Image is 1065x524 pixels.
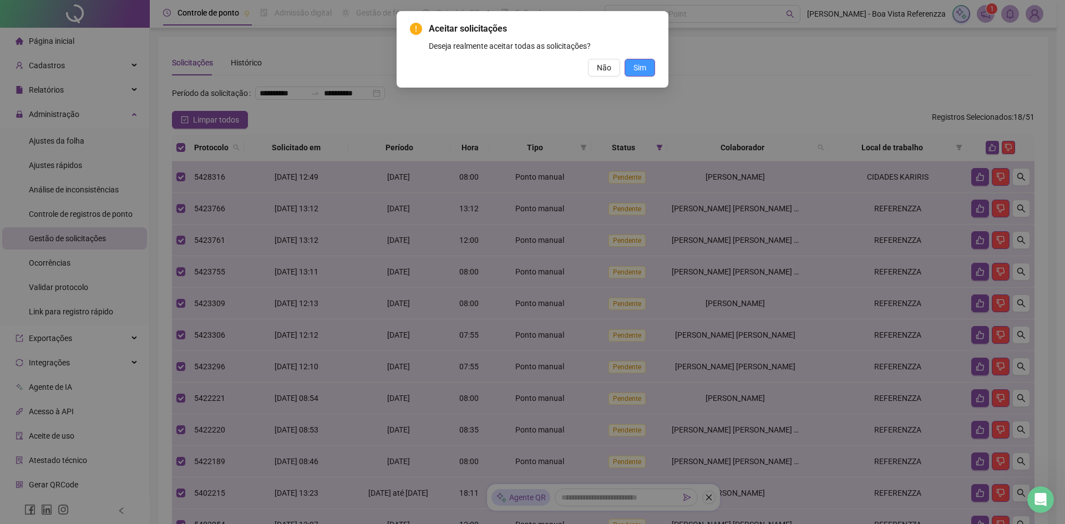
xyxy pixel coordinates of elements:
span: Aceitar solicitações [429,22,655,35]
button: Não [588,59,620,77]
span: exclamation-circle [410,23,422,35]
span: Sim [633,62,646,74]
button: Sim [625,59,655,77]
div: Deseja realmente aceitar todas as solicitações? [429,40,655,52]
span: Não [597,62,611,74]
iframe: Intercom live chat [1027,486,1054,513]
